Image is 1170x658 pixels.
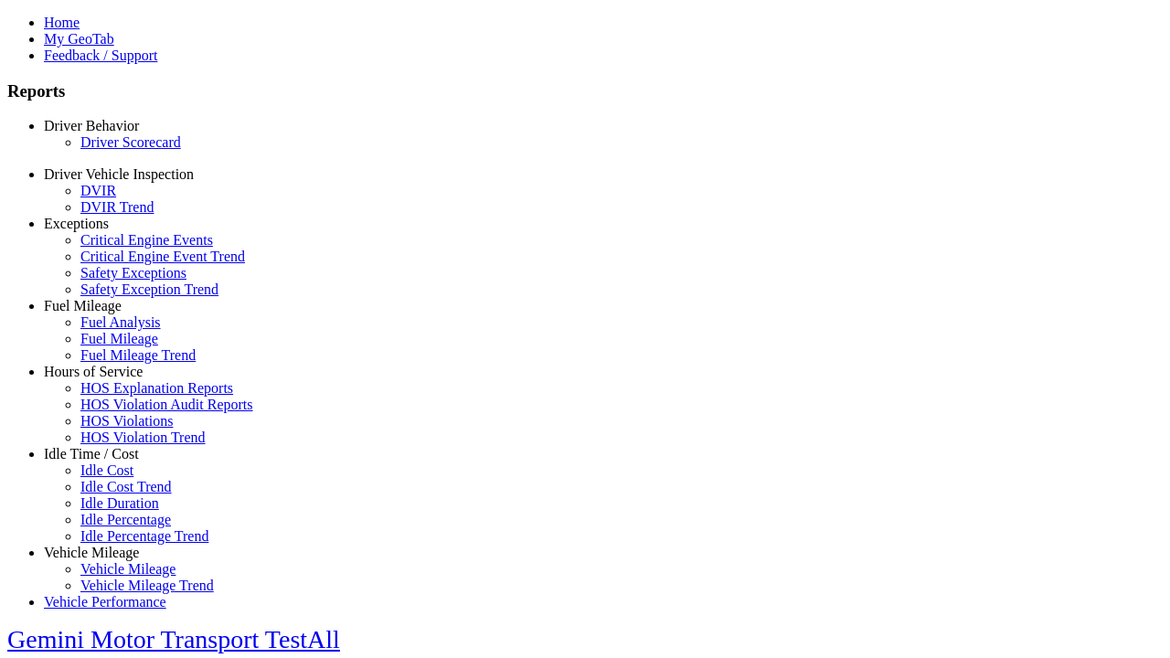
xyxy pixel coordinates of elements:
a: Vehicle Performance [44,594,166,610]
a: HOS Explanation Reports [80,380,233,396]
a: Idle Percentage Trend [80,528,208,544]
a: Driver Vehicle Inspection [44,166,194,182]
a: Idle Percentage [80,512,171,527]
a: Safety Exception Trend [80,281,218,297]
a: Idle Cost Trend [80,479,172,494]
a: Fuel Mileage [44,298,122,313]
a: DVIR Trend [80,199,154,215]
a: HOS Violation Audit Reports [80,397,253,412]
h3: Reports [7,81,1163,101]
a: Safety Exceptions [80,265,186,281]
a: Idle Time / Cost [44,446,139,462]
a: Hours of Service [44,364,143,379]
a: Vehicle Mileage [44,545,139,560]
a: Fuel Mileage [80,331,158,346]
a: Vehicle Mileage [80,561,175,577]
a: DVIR [80,183,116,198]
a: HOS Violation Trend [80,430,206,445]
a: Critical Engine Event Trend [80,249,245,264]
a: Driver Behavior [44,118,139,133]
a: Idle Cost [80,462,133,478]
a: My GeoTab [44,31,114,47]
a: Exceptions [44,216,109,231]
a: Fuel Mileage Trend [80,347,196,363]
a: Driver Scorecard [80,134,181,150]
a: Vehicle Mileage Trend [80,578,214,593]
a: HOS Violations [80,413,173,429]
a: Fuel Analysis [80,314,161,330]
a: Gemini Motor Transport TestAll [7,625,340,653]
a: Idle Duration [80,495,159,511]
a: Home [44,15,80,30]
a: Critical Engine Events [80,232,213,248]
a: Feedback / Support [44,48,157,63]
